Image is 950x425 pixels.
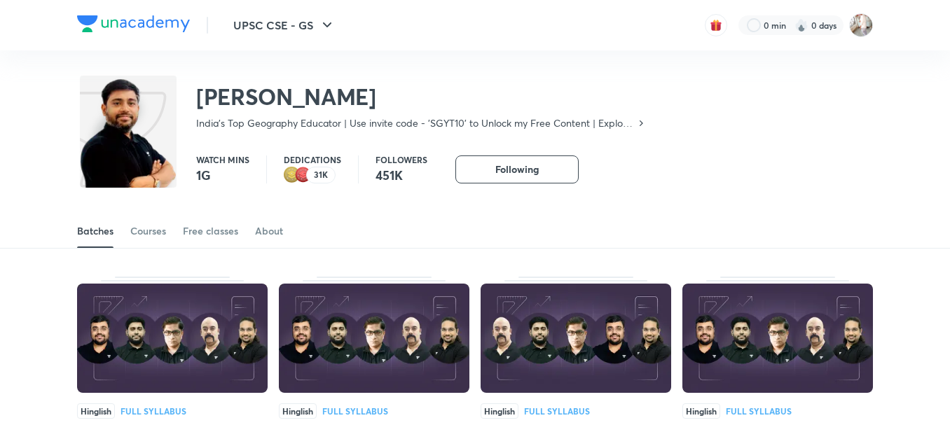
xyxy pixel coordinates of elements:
div: Full Syllabus [121,407,186,415]
img: educator badge2 [284,167,301,183]
p: 31K [314,170,328,180]
div: Full Syllabus [726,407,792,415]
img: Thumbnail [279,284,469,393]
button: Following [455,155,579,183]
span: Hinglish [682,403,720,419]
span: Hinglish [279,403,317,419]
button: UPSC CSE - GS [225,11,344,39]
img: educator badge1 [295,167,312,183]
div: Courses [130,224,166,238]
span: Following [495,162,539,176]
img: Company Logo [77,15,190,32]
img: streak [794,18,808,32]
a: About [255,214,283,248]
h2: [PERSON_NAME] [196,83,647,111]
button: avatar [705,14,727,36]
div: Full Syllabus [524,407,590,415]
div: Batches [77,224,113,238]
span: Hinglish [77,403,115,419]
img: class [80,78,177,213]
p: 451K [376,167,427,183]
p: Watch mins [196,155,249,164]
img: avatar [710,19,722,32]
img: SAURABH KUTHYAL [849,13,873,37]
img: Thumbnail [481,284,671,393]
div: Full Syllabus [322,407,388,415]
a: Batches [77,214,113,248]
span: Hinglish [481,403,518,419]
a: Courses [130,214,166,248]
p: India's Top Geography Educator | Use invite code - 'SGYT10' to Unlock my Free Content | Explore t... [196,116,635,130]
p: Followers [376,155,427,164]
p: 1G [196,167,249,183]
div: About [255,224,283,238]
a: Free classes [183,214,238,248]
p: Dedications [284,155,341,164]
a: Company Logo [77,15,190,36]
img: Thumbnail [77,284,268,393]
div: Free classes [183,224,238,238]
img: Thumbnail [682,284,873,393]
